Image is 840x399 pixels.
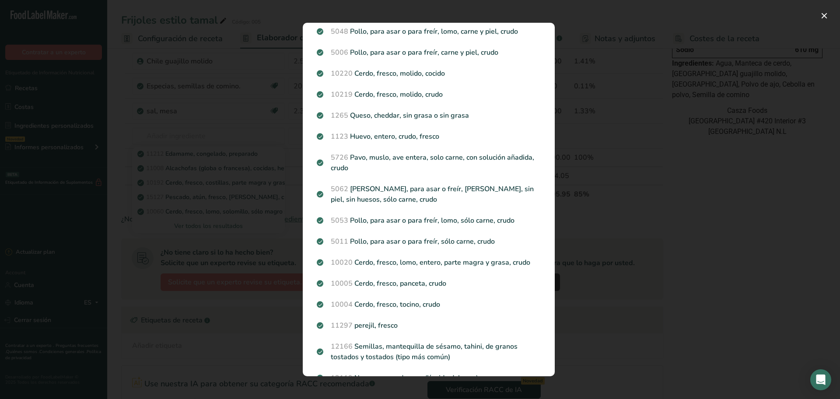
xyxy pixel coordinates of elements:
[317,278,541,289] p: Cerdo, fresco, panceta, crudo
[331,237,348,246] span: 5011
[317,215,541,226] p: Pollo, para asar o para freír, lomo, sólo carne, crudo
[331,48,348,57] span: 5006
[331,258,353,267] span: 10020
[317,110,541,121] p: Queso, cheddar, sin grasa o sin grasa
[331,321,353,330] span: 11297
[317,341,541,362] p: Semillas, mantequilla de sésamo, tahini, de granos tostados y tostados (tipo más común)
[317,236,541,247] p: Pollo, para asar o para freír, sólo carne, crudo
[331,342,353,351] span: 12166
[331,300,353,309] span: 10004
[331,90,353,99] span: 10219
[331,69,353,78] span: 10220
[331,373,353,383] span: 12119
[317,131,541,142] p: Huevo, entero, crudo, fresco
[317,257,541,268] p: Cerdo, fresco, lomo, entero, parte magra y grasa, crudo
[317,47,541,58] p: Pollo, para asar o para freír, carne y piel, crudo
[317,320,541,331] p: perejil, fresco
[317,299,541,310] p: Cerdo, fresco, tocino, crudo
[317,68,541,79] p: Cerdo, fresco, molido, cocido
[317,26,541,37] p: Pollo, para asar o para freír, lomo, carne y piel, crudo
[810,369,831,390] div: Open Intercom Messenger
[331,184,348,194] span: 5062
[331,153,348,162] span: 5726
[317,152,541,173] p: Pavo, muslo, ave entera, solo carne, con solución añadida, crudo
[331,216,348,225] span: 5053
[317,373,541,383] p: Nueces, agua de coco (líquido del coco)
[317,184,541,205] p: [PERSON_NAME], para asar o freír, [PERSON_NAME], sin piel, sin huesos, sólo carne, crudo
[331,27,348,36] span: 5048
[331,279,353,288] span: 10005
[331,111,348,120] span: 1265
[331,132,348,141] span: 1123
[317,89,541,100] p: Cerdo, fresco, molido, crudo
